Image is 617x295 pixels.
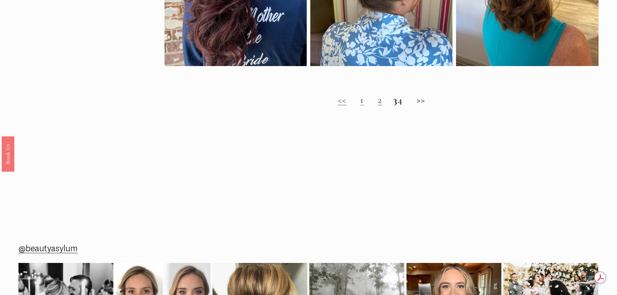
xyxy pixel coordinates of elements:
a: @beautyasylum [18,241,78,256]
a: << [338,94,347,106]
strong: 3 [393,94,398,106]
a: 2 [378,94,382,106]
a: Book Us [2,136,14,171]
h2: 4 >> [165,94,599,106]
a: 1 [360,94,364,106]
